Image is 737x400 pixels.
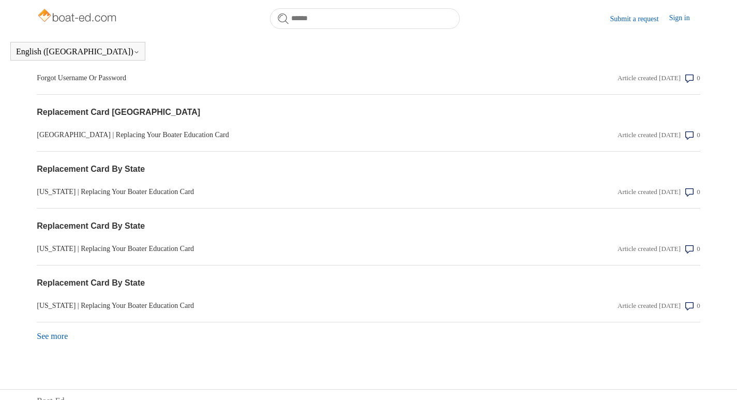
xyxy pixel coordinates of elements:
[37,220,501,232] a: Replacement Card By State
[618,244,681,254] div: Article created [DATE]
[618,130,681,140] div: Article created [DATE]
[37,129,501,140] a: [GEOGRAPHIC_DATA] | Replacing Your Boater Education Card
[37,72,501,83] a: Forgot Username Or Password
[37,300,501,311] a: [US_STATE] | Replacing Your Boater Education Card
[37,243,501,254] a: [US_STATE] | Replacing Your Boater Education Card
[37,332,68,340] a: See more
[37,163,501,175] a: Replacement Card By State
[618,73,681,83] div: Article created [DATE]
[610,13,669,24] a: Submit a request
[37,106,501,118] a: Replacement Card [GEOGRAPHIC_DATA]
[270,8,460,29] input: Search
[37,186,501,197] a: [US_STATE] | Replacing Your Boater Education Card
[618,187,681,197] div: Article created [DATE]
[669,12,700,25] a: Sign in
[618,301,681,311] div: Article created [DATE]
[37,277,501,289] a: Replacement Card By State
[37,6,119,27] img: Boat-Ed Help Center home page
[16,47,140,56] button: English ([GEOGRAPHIC_DATA])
